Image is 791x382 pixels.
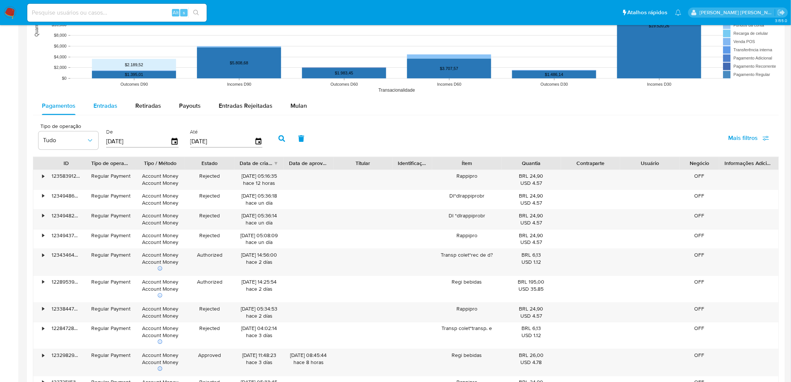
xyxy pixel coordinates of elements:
[628,9,668,16] span: Atalhos rápidos
[700,9,775,16] p: marcos.ferreira@mercadopago.com.br
[27,8,207,18] input: Pesquise usuários ou casos...
[188,7,204,18] button: search-icon
[173,9,179,16] span: Alt
[675,9,681,16] a: Notificações
[183,9,185,16] span: s
[778,9,785,16] a: Sair
[775,18,787,24] span: 3.155.0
